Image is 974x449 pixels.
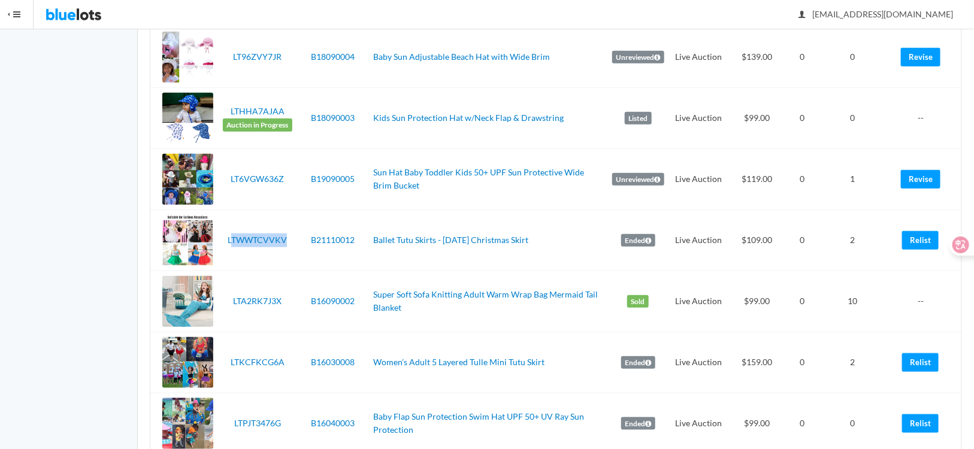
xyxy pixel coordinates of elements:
[373,167,584,191] a: Sun Hat Baby Toddler Kids 50+ UPF Sun Protective Wide Brim Bucket
[233,296,282,306] a: LTA2RK7J3X
[311,113,355,123] a: B18090003
[728,26,786,87] td: $139.00
[786,332,818,393] td: 0
[231,106,285,116] a: LTHHA7AJAA
[621,234,655,247] label: Ended
[228,235,287,245] a: LTWWTCVVKV
[669,148,729,210] td: Live Auction
[625,112,652,125] label: Listed
[786,148,818,210] td: 0
[901,170,940,189] a: Revise
[233,51,282,62] a: LT96ZVY7JR
[786,26,818,87] td: 0
[901,48,940,66] a: Revise
[234,418,281,428] a: LTPJT3476G
[786,87,818,148] td: 0
[612,51,664,64] label: Unreviewed
[373,289,598,313] a: Super Soft Sofa Knitting Adult Warm Wrap Bag Mermaid Tail Blanket
[231,357,285,367] a: LTKCFKCG6A
[627,295,649,308] label: Sold
[818,26,887,87] td: 0
[612,173,664,186] label: Unreviewed
[311,357,355,367] a: B16030008
[223,119,292,132] span: Auction in Progress
[669,271,729,332] td: Live Auction
[786,271,818,332] td: 0
[818,87,887,148] td: 0
[373,357,545,367] a: Women's Adult 5 Layered Tulle Mini Tutu Skirt
[311,235,355,245] a: B21110012
[799,9,953,19] span: [EMAIL_ADDRESS][DOMAIN_NAME]
[887,87,961,148] td: --
[786,210,818,271] td: 0
[669,332,729,393] td: Live Auction
[728,87,786,148] td: $99.00
[231,174,284,184] a: LT6VGW636Z
[902,414,939,433] a: Relist
[728,210,786,271] td: $109.00
[311,51,355,62] a: B18090004
[373,51,550,62] a: Baby Sun Adjustable Beach Hat with Wide Brim
[796,10,808,21] ion-icon: person
[311,418,355,428] a: B16040003
[818,210,887,271] td: 2
[669,87,729,148] td: Live Auction
[621,356,655,369] label: Ended
[373,235,528,245] a: Ballet Tutu Skirts - [DATE] Christmas Skirt
[728,271,786,332] td: $99.00
[728,332,786,393] td: $159.00
[311,174,355,184] a: B19090005
[902,353,939,372] a: Relist
[311,296,355,306] a: B16090002
[818,332,887,393] td: 2
[818,148,887,210] td: 1
[728,148,786,210] td: $119.00
[669,26,729,87] td: Live Auction
[818,271,887,332] td: 10
[669,210,729,271] td: Live Auction
[373,113,564,123] a: Kids Sun Protection Hat w/Neck Flap & Drawstring
[621,417,655,430] label: Ended
[887,271,961,332] td: --
[373,411,584,435] a: Baby Flap Sun Protection Swim Hat UPF 50+ UV Ray Sun Protection
[902,231,939,250] a: Relist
